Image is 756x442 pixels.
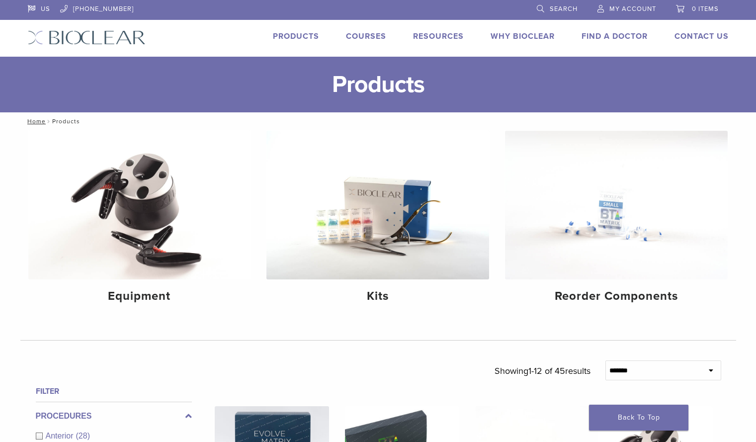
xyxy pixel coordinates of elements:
a: Find A Doctor [582,31,648,41]
a: Home [24,118,46,125]
label: Procedures [36,410,192,422]
img: Kits [266,131,489,279]
a: Equipment [28,131,251,312]
p: Showing results [495,360,590,381]
span: (28) [76,432,90,440]
span: / [46,119,52,124]
a: Contact Us [674,31,729,41]
a: Kits [266,131,489,312]
h4: Reorder Components [513,287,720,305]
nav: Products [20,112,736,130]
h4: Kits [274,287,481,305]
a: Resources [413,31,464,41]
span: 0 items [692,5,719,13]
span: 1-12 of 45 [528,365,565,376]
span: My Account [609,5,656,13]
a: Why Bioclear [491,31,555,41]
a: Courses [346,31,386,41]
h4: Filter [36,385,192,397]
img: Reorder Components [505,131,728,279]
h4: Equipment [36,287,243,305]
a: Products [273,31,319,41]
a: Back To Top [589,405,688,431]
span: Anterior [46,432,76,440]
span: Search [550,5,578,13]
img: Equipment [28,131,251,279]
a: Reorder Components [505,131,728,312]
img: Bioclear [28,30,146,45]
